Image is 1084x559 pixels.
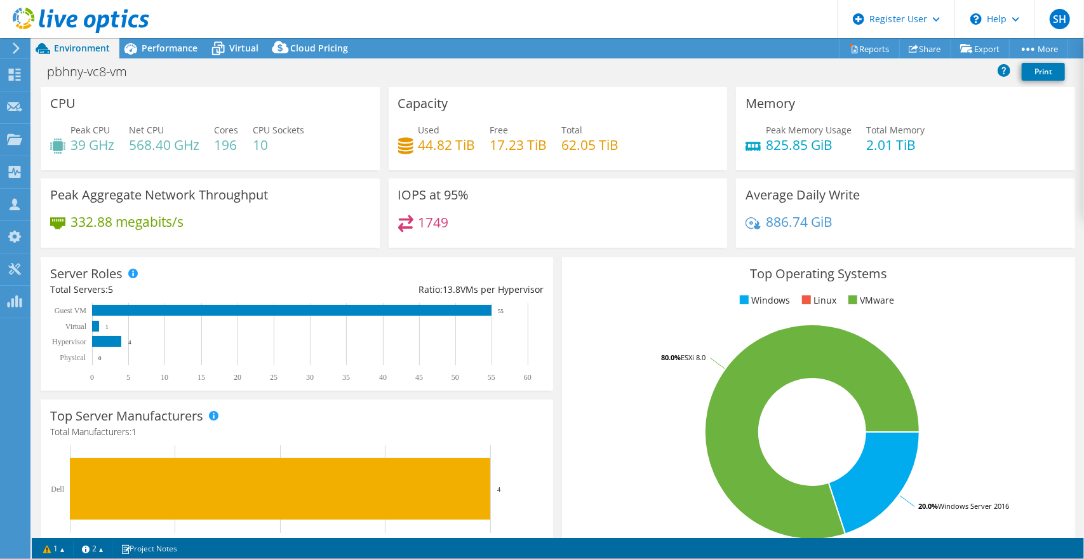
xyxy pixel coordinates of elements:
text: 40 [379,373,387,382]
h4: 62.05 TiB [562,138,619,152]
h3: Top Server Manufacturers [50,409,203,423]
a: 2 [73,541,112,556]
li: Windows [737,293,791,307]
h4: 332.88 megabits/s [70,215,184,229]
a: Reports [839,39,900,58]
span: CPU Sockets [253,124,304,136]
a: Export [951,39,1010,58]
h4: 1749 [418,215,449,229]
span: 5 [108,283,113,295]
a: More [1009,39,1068,58]
text: 1 [105,324,109,330]
li: Linux [799,293,837,307]
text: 10 [161,373,168,382]
span: Used [418,124,440,136]
text: 4 [128,339,131,346]
h4: 39 GHz [70,138,114,152]
span: Cores [214,124,238,136]
text: 30 [306,373,314,382]
tspan: 80.0% [661,353,681,362]
text: 50 [452,373,459,382]
text: 0 [90,373,94,382]
span: SH [1050,9,1070,29]
span: Total Memory [866,124,925,136]
text: Virtual [65,322,87,331]
span: Cloud Pricing [290,42,348,54]
h3: Server Roles [50,267,123,281]
text: Hypervisor [52,337,86,346]
h3: IOPS at 95% [398,188,469,202]
text: 60 [524,373,532,382]
text: 4 [497,485,501,493]
text: 5 [126,373,130,382]
span: Net CPU [129,124,164,136]
a: 1 [34,541,74,556]
tspan: 20.0% [918,501,938,511]
h4: 44.82 TiB [418,138,476,152]
span: Peak CPU [70,124,110,136]
span: Performance [142,42,197,54]
text: 20 [234,373,241,382]
span: Environment [54,42,110,54]
span: 1 [131,426,137,438]
text: 25 [270,373,278,382]
h3: Top Operating Systems [572,267,1065,281]
text: 35 [342,373,350,382]
text: 55 [498,308,504,314]
h3: CPU [50,97,76,111]
h4: 10 [253,138,304,152]
span: Total [562,124,583,136]
h4: 17.23 TiB [490,138,547,152]
span: Virtual [229,42,258,54]
svg: \n [970,13,982,25]
h4: 568.40 GHz [129,138,199,152]
a: Print [1022,63,1065,81]
tspan: Windows Server 2016 [938,501,1009,511]
a: Project Notes [112,541,186,556]
text: 15 [197,373,205,382]
text: Guest VM [55,306,86,315]
a: Share [899,39,951,58]
h1: pbhny-vc8-vm [41,65,147,79]
span: Peak Memory Usage [766,124,852,136]
span: Free [490,124,509,136]
text: 45 [415,373,423,382]
text: 55 [488,373,495,382]
div: Ratio: VMs per Hypervisor [297,283,544,297]
text: 0 [98,355,102,361]
h3: Capacity [398,97,448,111]
h4: 2.01 TiB [866,138,925,152]
text: Physical [60,353,86,362]
div: Total Servers: [50,283,297,297]
tspan: ESXi 8.0 [681,353,706,362]
h4: 886.74 GiB [766,215,833,229]
h3: Memory [746,97,795,111]
text: Dell [51,485,64,494]
h4: 825.85 GiB [766,138,852,152]
h4: 196 [214,138,238,152]
span: 13.8 [443,283,460,295]
h3: Peak Aggregate Network Throughput [50,188,268,202]
h4: Total Manufacturers: [50,425,544,439]
li: VMware [845,293,895,307]
h3: Average Daily Write [746,188,860,202]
